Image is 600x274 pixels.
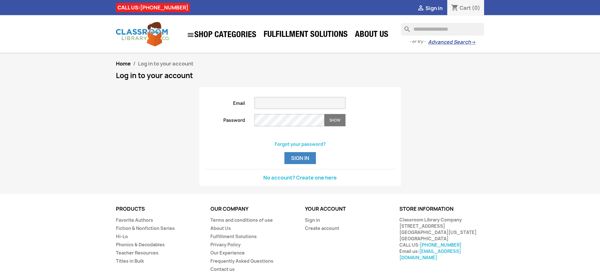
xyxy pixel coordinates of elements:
a: Advanced Search→ [428,39,476,45]
a: Create account [305,225,339,231]
a: [EMAIL_ADDRESS][DOMAIN_NAME] [399,248,461,260]
span: (0) [472,4,480,11]
a:  Sign in [417,5,443,12]
a: Your account [305,205,346,212]
a: Titles in Bulk [116,258,144,264]
a: Teacher Resources [116,250,158,256]
a: [PHONE_NUMBER] [140,4,188,11]
a: Home [116,60,131,67]
label: Email [200,97,250,106]
a: About Us [210,225,231,231]
span: Log in to your account [138,60,193,67]
label: Password [200,114,250,123]
a: Sign in [305,217,320,223]
i: search [401,23,409,31]
p: Products [116,206,201,212]
a: Contact us [210,266,235,272]
span: → [471,39,476,45]
a: Fulfillment Solutions [210,233,257,239]
i:  [417,5,425,12]
a: SHOP CATEGORIES [184,28,260,42]
span: - or try - [409,38,428,45]
p: Store information [399,206,484,212]
a: No account? Create one here [263,174,337,181]
p: Our company [210,206,295,212]
span: Cart [460,4,471,11]
div: Classroom Library Company [STREET_ADDRESS] [GEOGRAPHIC_DATA][US_STATE] [GEOGRAPHIC_DATA] CALL US:... [399,217,484,261]
button: Sign in [284,152,316,164]
button: Show [324,114,346,126]
a: Forgot your password? [275,141,326,147]
input: Password input [254,114,324,126]
a: [PHONE_NUMBER] [420,242,461,248]
a: Fiction & Nonfiction Series [116,225,175,231]
a: Our Experience [210,250,245,256]
a: About Us [352,29,391,42]
a: Phonics & Decodables [116,242,165,248]
input: Search [401,23,484,36]
a: Frequently Asked Questions [210,258,273,264]
span: Sign in [426,5,443,12]
a: Fulfillment Solutions [260,29,351,42]
a: Hi-Lo [116,233,128,239]
h1: Log in to your account [116,72,484,79]
div: CALL US: [116,3,190,12]
a: Terms and conditions of use [210,217,273,223]
img: Classroom Library Company [116,22,169,46]
a: Favorite Authors [116,217,153,223]
a: Privacy Policy [210,242,241,248]
i:  [187,31,194,39]
i: shopping_cart [451,4,459,12]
